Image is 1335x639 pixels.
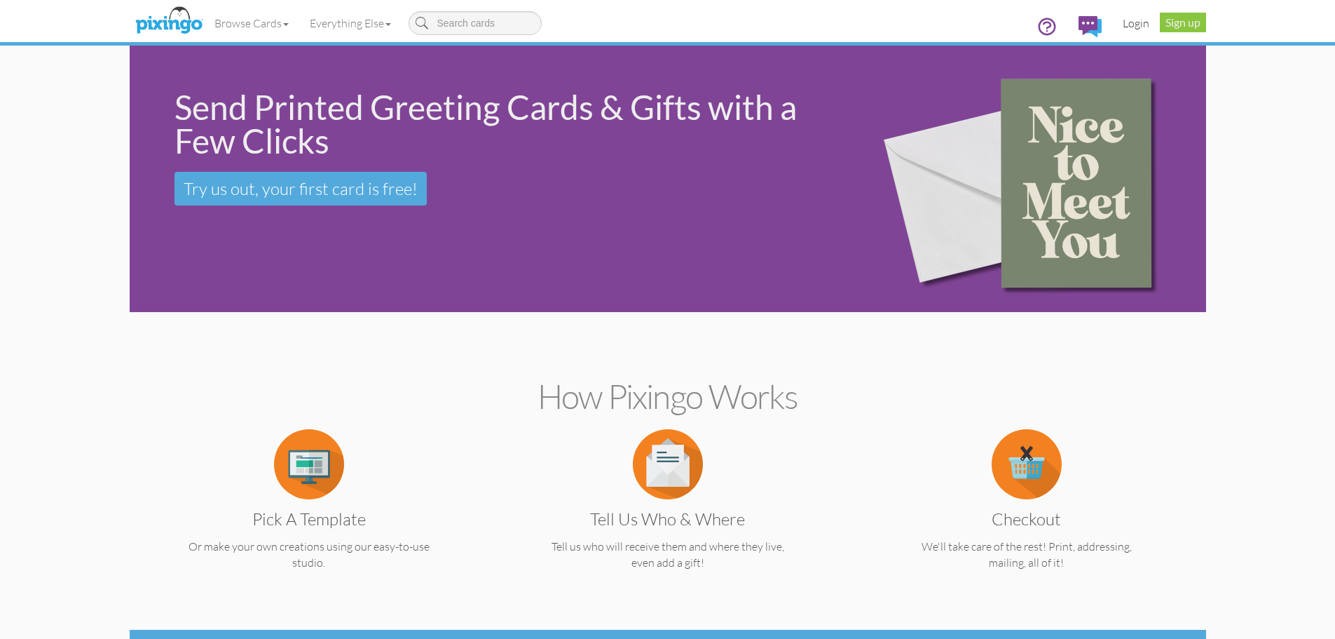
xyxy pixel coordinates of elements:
span: Try us out, your first card is free! [184,178,418,199]
p: Tell us who will receive them and where they live, even add a gift! [516,539,820,571]
p: Or make your own creations using our easy-to-use studio. [157,539,461,571]
a: Try us out, your first card is free! [174,172,427,206]
h3: Tell us Who & Where [526,510,809,528]
a: Browse Cards [204,6,299,41]
img: item.alt [633,429,703,499]
a: Login [1112,6,1160,41]
h3: Checkout [885,510,1168,528]
img: item.alt [274,429,344,499]
p: We'll take care of the rest! Print, addressing, mailing, all of it! [875,539,1179,571]
img: comments.svg [1079,16,1102,37]
h3: Pick a Template [167,510,451,528]
img: item.alt [992,429,1062,499]
a: Everything Else [299,6,402,41]
div: Send Printed Greeting Cards & Gifts with a Few Clicks [174,90,836,158]
h2: How Pixingo works [154,378,1182,415]
img: 15b0954d-2d2f-43ee-8fdb-3167eb028af9.png [858,26,1197,332]
a: Tell us Who & Where Tell us who will receive them and where they live, even add a gift! [516,456,820,571]
img: pixingo logo [132,4,206,39]
a: Pick a Template Or make your own creations using our easy-to-use studio. [157,456,461,571]
input: Search cards [409,11,542,35]
a: Sign up [1160,13,1206,32]
a: Checkout We'll take care of the rest! Print, addressing, mailing, all of it! [875,456,1179,571]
